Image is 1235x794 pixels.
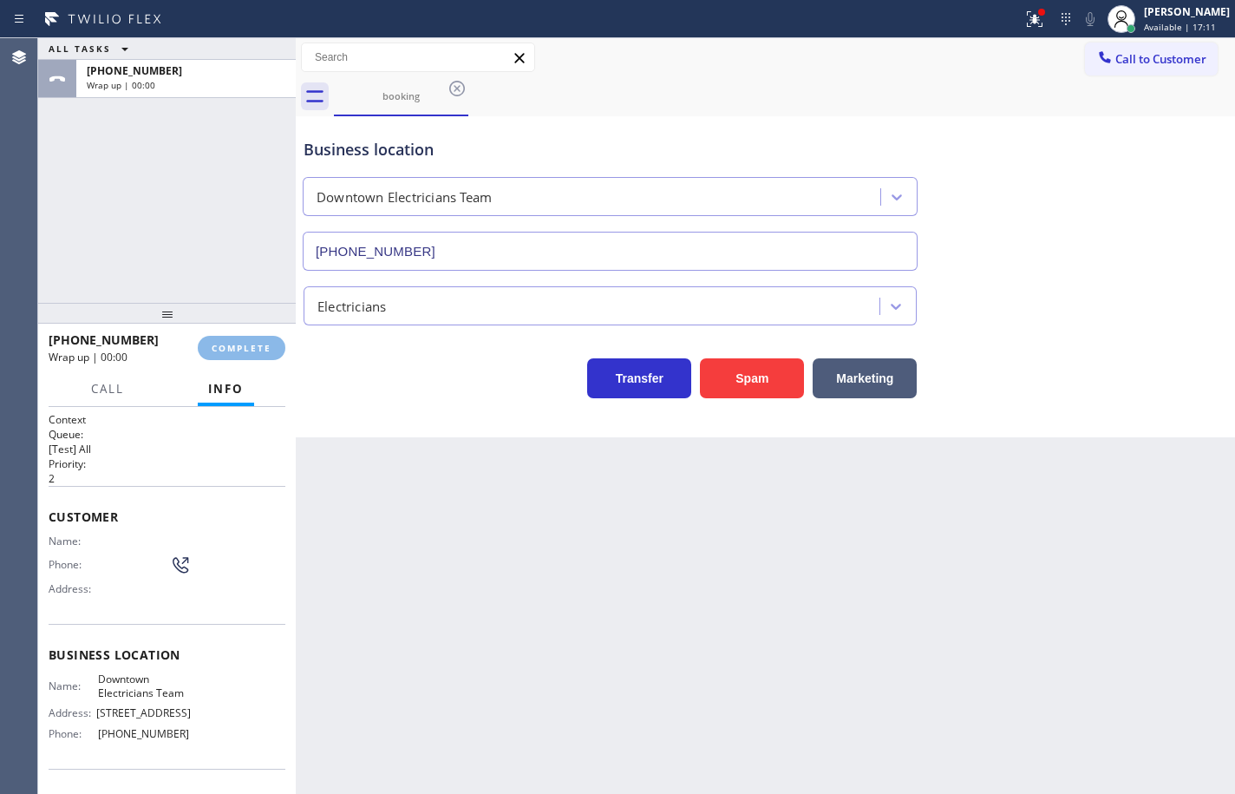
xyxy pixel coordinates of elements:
span: Call [91,381,124,397]
span: Wrap up | 00:00 [49,350,127,364]
button: Call [81,372,134,406]
div: Downtown Electricians Team [317,187,492,207]
div: booking [336,89,467,102]
span: Address: [49,582,98,595]
span: Info [208,381,244,397]
div: Business location [304,138,917,161]
div: [PERSON_NAME] [1144,4,1230,19]
span: Business location [49,646,285,663]
button: Spam [700,358,804,398]
span: Wrap up | 00:00 [87,79,155,91]
span: COMPLETE [212,342,271,354]
span: Name: [49,535,98,548]
div: Electricians [317,296,386,316]
button: Info [198,372,254,406]
input: Phone Number [303,232,918,271]
input: Search [302,43,534,71]
span: Name: [49,679,98,692]
span: [PHONE_NUMBER] [49,331,159,348]
span: Address: [49,706,96,719]
button: Call to Customer [1085,43,1218,75]
h1: Context [49,412,285,427]
p: [Test] All [49,442,285,456]
span: Phone: [49,558,91,571]
p: 2 [49,471,285,486]
span: ALL TASKS [49,43,111,55]
span: Downtown Electricians Team [98,673,191,699]
span: Customer [49,509,285,525]
span: Call to Customer [1115,51,1206,67]
span: [STREET_ADDRESS] [96,706,191,719]
button: Mute [1078,7,1102,31]
span: Available | 17:11 [1144,21,1216,33]
h2: Queue: [49,427,285,442]
button: ALL TASKS [38,38,146,59]
span: [PHONE_NUMBER] [87,63,182,78]
span: [PHONE_NUMBER] [98,727,191,740]
h2: Priority: [49,456,285,471]
button: Transfer [587,358,691,398]
button: COMPLETE [198,336,285,360]
span: Phone: [49,727,98,740]
button: Marketing [813,358,917,398]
